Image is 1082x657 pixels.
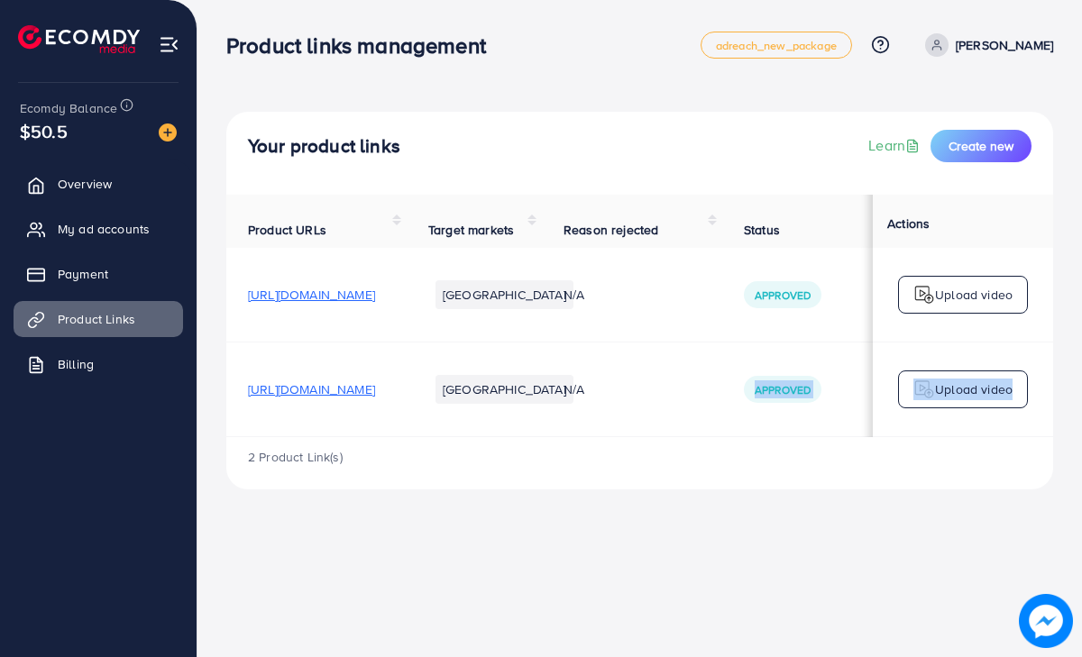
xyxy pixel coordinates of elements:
[20,118,68,144] span: $50.5
[868,135,923,156] a: Learn
[159,123,177,141] img: image
[14,211,183,247] a: My ad accounts
[744,221,780,239] span: Status
[755,382,811,397] span: Approved
[248,135,400,158] h4: Your product links
[716,40,837,51] span: adreach_new_package
[248,221,326,239] span: Product URLs
[913,379,935,400] img: logo
[931,130,1032,162] button: Create new
[58,355,94,373] span: Billing
[14,256,183,292] a: Payment
[564,221,658,239] span: Reason rejected
[436,280,573,309] li: [GEOGRAPHIC_DATA]
[248,380,375,398] span: [URL][DOMAIN_NAME]
[248,286,375,304] span: [URL][DOMAIN_NAME]
[14,166,183,202] a: Overview
[58,220,150,238] span: My ad accounts
[226,32,500,59] h3: Product links management
[935,284,1013,306] p: Upload video
[913,284,935,306] img: logo
[248,448,343,466] span: 2 Product Link(s)
[755,287,811,303] span: Approved
[949,137,1013,155] span: Create new
[956,34,1053,56] p: [PERSON_NAME]
[564,380,584,398] span: N/A
[14,346,183,382] a: Billing
[18,25,140,53] img: logo
[887,214,930,233] span: Actions
[58,310,135,328] span: Product Links
[918,33,1053,57] a: [PERSON_NAME]
[1019,594,1073,648] img: image
[159,34,179,55] img: menu
[20,99,117,117] span: Ecomdy Balance
[564,286,584,304] span: N/A
[58,175,112,193] span: Overview
[428,221,514,239] span: Target markets
[935,379,1013,400] p: Upload video
[436,375,573,404] li: [GEOGRAPHIC_DATA]
[58,265,108,283] span: Payment
[701,32,852,59] a: adreach_new_package
[14,301,183,337] a: Product Links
